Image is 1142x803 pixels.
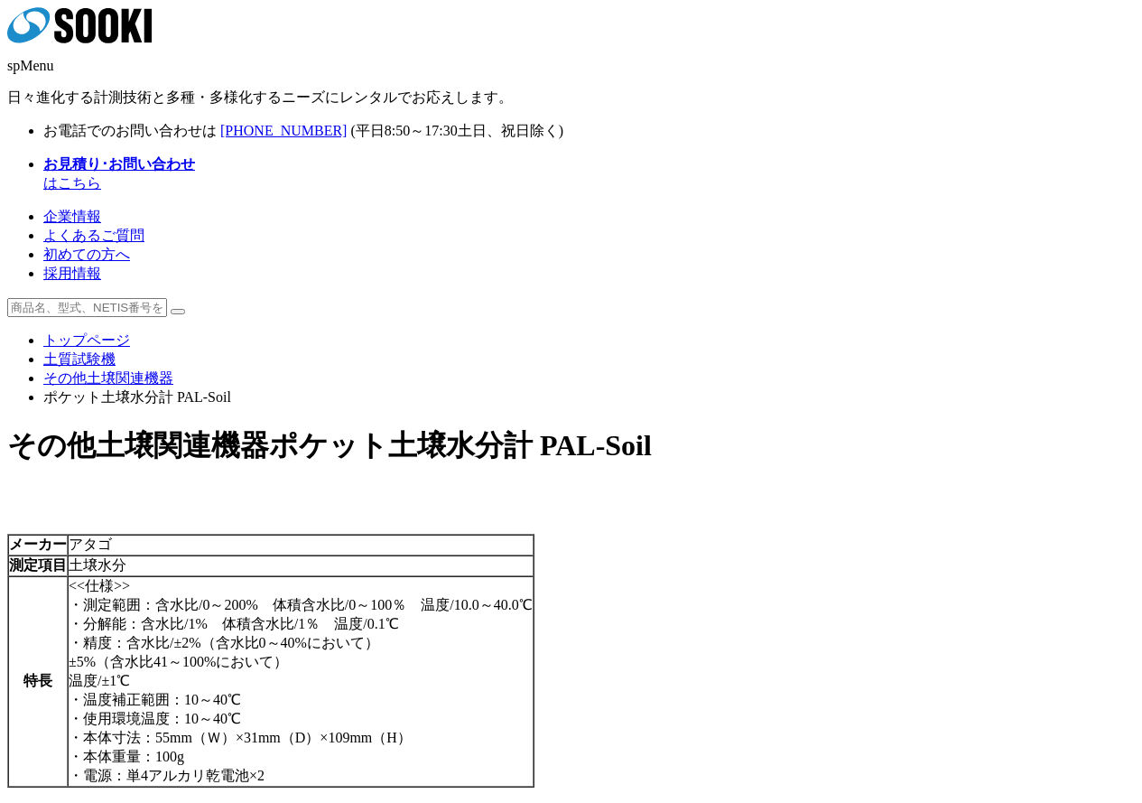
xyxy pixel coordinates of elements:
p: 日々進化する計測技術と多種・多様化するニーズにレンタルでお応えします。 [7,89,1135,107]
td: 土壌水分 [68,556,534,576]
a: 企業情報 [43,209,101,224]
span: (平日 ～ 土日、祝日除く) [350,123,563,138]
span: その他土壌関連機器 [7,429,269,462]
td: アタゴ [68,535,534,556]
th: 測定項目 [8,556,68,576]
li: ポケット土壌水分計 PAL-Soil [43,388,1135,407]
span: 17:30 [424,123,457,138]
a: トップページ [43,332,130,348]
span: はこちら [43,156,195,191]
span: spMenu [7,58,54,73]
a: [PHONE_NUMBER] [220,123,347,138]
a: よくあるご質問 [43,228,144,243]
input: 商品名、型式、NETIS番号を入力してください [7,298,167,317]
span: ポケット土壌水分計 PAL-Soil [269,429,652,462]
span: 8:50 [385,123,410,138]
a: 初めての方へ [43,247,130,262]
a: お見積り･お問い合わせはこちら [43,156,195,191]
a: その他土壌関連機器 [43,370,173,386]
td: <<仕様>> ・測定範囲：含水比/0～200% 体積含水比/0～100％ 温度/10.0～40.0℃ ・分解能：含水比/1% 体積含水比/1％ 温度/0.1℃ ・精度：含水比/±2%（含水比0～... [68,576,534,787]
th: 特長 [8,576,68,787]
a: 採用情報 [43,266,101,281]
strong: お見積り･お問い合わせ [43,156,195,172]
th: メーカー [8,535,68,556]
span: お電話でのお問い合わせは [43,123,217,138]
a: 土質試験機 [43,351,116,367]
